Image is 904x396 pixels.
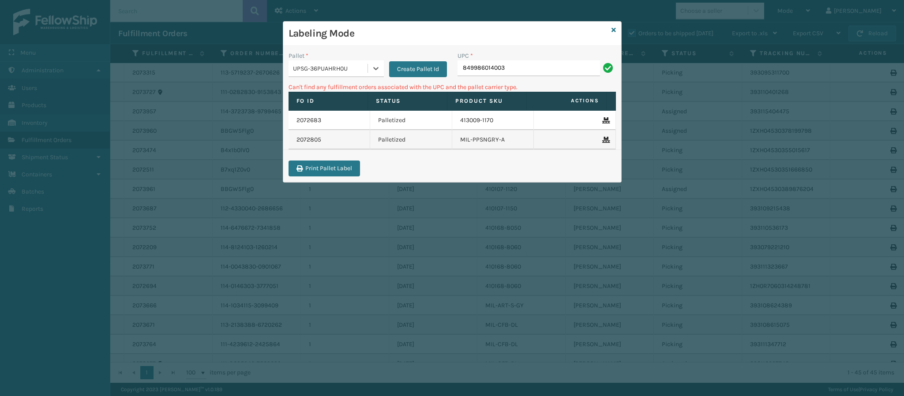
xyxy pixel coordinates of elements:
label: UPC [458,51,473,60]
label: Status [376,97,439,105]
button: Print Pallet Label [289,161,360,176]
label: Pallet [289,51,308,60]
span: Actions [529,93,604,108]
a: 2072805 [296,135,321,144]
h3: Labeling Mode [289,27,608,40]
i: Remove From Pallet [602,117,608,123]
label: Fo Id [296,97,360,105]
a: 2072683 [296,116,321,125]
td: Palletized [370,130,452,149]
td: 413009-1170 [452,111,534,130]
p: Can't find any fulfillment orders associated with the UPC and the pallet carrier type. [289,82,616,92]
td: MIL-PPSNGRY-A [452,130,534,149]
i: Remove From Pallet [602,137,608,143]
td: Palletized [370,111,452,130]
label: Product SKU [455,97,518,105]
button: Create Pallet Id [389,61,447,77]
div: UPSG-36PUAHRH0U [293,64,368,73]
